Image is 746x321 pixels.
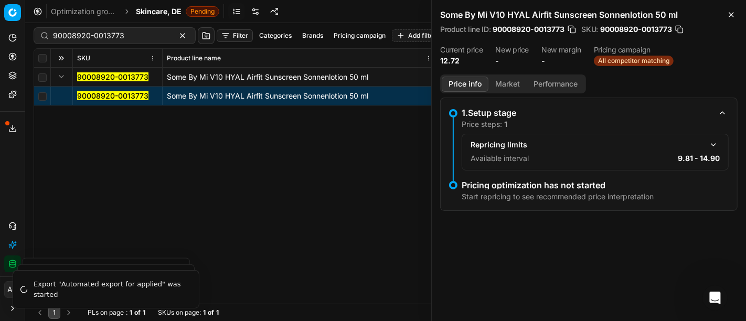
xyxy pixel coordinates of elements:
strong: 1 [216,308,219,317]
span: All competitor matching [594,56,674,66]
span: SKU : [581,26,598,33]
span: Product line ID : [440,26,491,33]
button: Categories [255,29,296,42]
div: Some By Mi V10 HYAL Airfit Sunscreen Sonnenlotion 50 ml [167,72,434,82]
button: 90008920-0013773 [77,72,148,82]
dd: 12.72 [440,56,483,66]
div: Export "Automated export for applied" was started [34,279,186,299]
dd: - [495,56,529,66]
span: AC [5,282,20,297]
strong: 1 [130,308,132,317]
mark: 90008920-0013773 [77,72,148,81]
input: Search by SKU or title [53,30,168,41]
strong: of [208,308,214,317]
dt: New margin [541,46,581,53]
button: Pricing campaign [329,29,390,42]
button: Add filter [392,29,441,42]
nav: breadcrumb [51,6,219,17]
strong: 1 [504,120,507,129]
nav: pagination [34,306,75,319]
mark: 90008920-0013773 [77,91,148,100]
button: Price info [442,77,488,92]
button: Filter [217,29,253,42]
span: 90008920-0013773 [493,24,564,35]
p: Start repricing to see recommended price interpretation [462,191,654,202]
button: Go to previous page [34,306,46,319]
iframe: Intercom live chat [702,285,728,311]
button: AC [4,281,21,298]
span: Skincare, DEPending [136,6,219,17]
button: Expand all [55,52,68,65]
button: Performance [527,77,584,92]
span: SKUs on page : [158,308,201,317]
div: Some By Mi V10 HYAL Airfit Sunscreen Sonnenlotion 50 ml [167,91,434,101]
p: 9.81 - 14.90 [678,153,720,164]
p: Available interval [471,153,529,164]
a: Optimization groups [51,6,118,17]
button: Expand [55,70,68,83]
button: 90008920-0013773 [77,91,148,101]
button: Brands [298,29,327,42]
p: Pricing optimization has not started [462,181,654,189]
span: Product line name [167,54,221,62]
div: 1.Setup stage [462,106,712,119]
span: PLs on page [88,308,124,317]
button: Market [488,77,527,92]
strong: of [134,308,141,317]
p: Price steps: [462,119,507,130]
div: : [88,308,145,317]
button: Go to next page [62,306,75,319]
span: Skincare, DE [136,6,182,17]
span: Pending [186,6,219,17]
dt: Pricing campaign [594,46,674,53]
strong: 1 [143,308,145,317]
dt: New price [495,46,529,53]
button: 1 [48,306,60,319]
span: SKU [77,54,90,62]
strong: 1 [203,308,206,317]
div: Repricing limits [471,140,703,150]
span: 90008920-0013773 [600,24,672,35]
dt: Current price [440,46,483,53]
h2: Some By Mi V10 HYAL Airfit Sunscreen Sonnenlotion 50 ml [440,8,738,21]
dd: - [541,56,581,66]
